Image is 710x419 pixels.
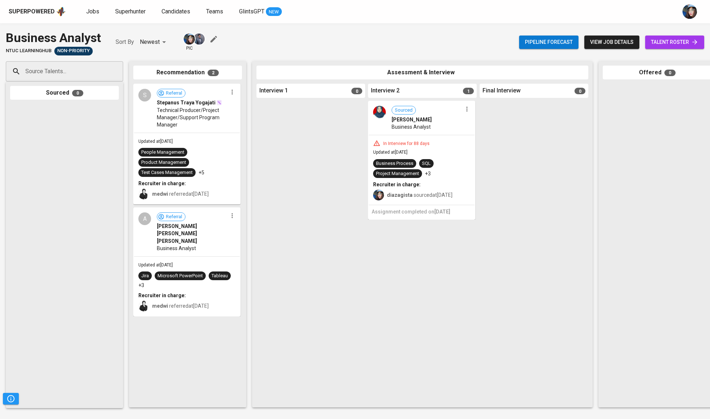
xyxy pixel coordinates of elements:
[9,6,66,17] a: Superpoweredapp logo
[86,8,99,15] span: Jobs
[387,192,452,198] span: sourced at [DATE]
[6,47,51,54] span: NTUC LearningHub
[525,38,573,47] span: Pipeline forecast
[9,8,55,16] div: Superpowered
[157,223,227,244] span: [PERSON_NAME] [PERSON_NAME] [PERSON_NAME]
[376,160,413,167] div: Business Process
[138,212,151,225] div: A
[152,191,209,197] span: referred at [DATE]
[115,7,147,16] a: Superhunter
[184,33,195,45] img: diazagista@glints.com
[372,208,472,216] h6: Assignment completed on
[163,90,185,97] span: Referral
[206,7,225,16] a: Teams
[138,293,186,298] b: Recruiter in charge:
[86,7,101,16] a: Jobs
[425,170,431,177] p: +3
[133,84,241,204] div: SReferralStepanus Traya YogajatiTechnical Producer/Project Manager/Support Program ManagerUpdated...
[392,123,431,130] span: Business Analyst
[141,169,193,176] div: Test Cases Management
[373,190,384,200] img: diazagista@glints.com
[682,4,697,19] img: diazagista@glints.com
[387,192,413,198] b: diazagista
[56,6,66,17] img: app logo
[158,273,203,279] div: Microsoft PowerPoint
[380,141,433,147] div: In Interview for 88 days
[157,245,196,252] span: Business Analyst
[152,303,209,309] span: referred at [DATE]
[664,70,676,76] span: 0
[133,207,241,316] div: AReferral[PERSON_NAME] [PERSON_NAME] [PERSON_NAME]Business AnalystUpdated at[DATE]JiraMicrosoft P...
[157,99,216,106] span: Stepanus Traya Yogajati
[239,7,282,16] a: GlintsGPT NEW
[54,47,93,55] div: Pending Client’s Feedback
[590,38,634,47] span: view job details
[373,106,386,119] img: 392e6bca31fe3376f42ed2e5775161d9.jpg
[115,8,146,15] span: Superhunter
[138,300,149,311] img: medwi@glints.com
[116,38,134,46] p: Sort By
[6,29,101,47] div: Business Analyst
[141,159,186,166] div: Product Management
[193,33,205,45] img: jhon@glints.com
[138,282,144,289] p: +3
[141,149,184,156] div: People Management
[266,8,282,16] span: NEW
[575,88,585,94] span: 0
[138,139,173,144] span: Updated at [DATE]
[3,393,19,405] button: Pipeline Triggers
[133,66,242,80] div: Recommendation
[483,87,521,95] span: Final Interview
[259,87,288,95] span: Interview 1
[373,150,408,155] span: Updated at [DATE]
[392,107,415,114] span: Sourced
[463,88,474,94] span: 1
[239,8,264,15] span: GlintsGPT
[140,36,168,49] div: Newest
[651,38,698,47] span: talent roster
[212,273,228,279] div: Tableau
[141,273,149,279] div: Jira
[162,8,190,15] span: Candidates
[199,169,204,176] p: +5
[371,87,400,95] span: Interview 2
[392,116,432,123] span: [PERSON_NAME]
[140,38,160,46] p: Newest
[10,86,119,100] div: Sourced
[183,33,196,51] div: pic
[373,182,421,187] b: Recruiter in charge:
[54,47,93,54] span: Non-Priority
[519,36,579,49] button: Pipeline forecast
[351,88,362,94] span: 0
[208,70,219,76] span: 2
[206,8,223,15] span: Teams
[157,107,227,128] span: Technical Producer/Project Manager/Support Program Manager
[138,262,173,267] span: Updated at [DATE]
[152,303,168,309] b: medwi
[152,191,168,197] b: medwi
[138,89,151,101] div: S
[216,100,222,105] img: magic_wand.svg
[422,160,431,167] div: SQL
[645,36,704,49] a: talent roster
[119,71,121,72] button: Open
[163,213,185,220] span: Referral
[72,90,83,96] span: 0
[256,66,588,80] div: Assessment & Interview
[584,36,639,49] button: view job details
[368,101,475,220] div: Sourced[PERSON_NAME]Business AnalystIn Interview for 88 daysUpdated at[DATE]Business ProcessSQLPr...
[376,170,419,177] div: Project Management
[138,181,186,186] b: Recruiter in charge:
[162,7,192,16] a: Candidates
[434,209,450,215] span: [DATE]
[138,188,149,199] img: medwi@glints.com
